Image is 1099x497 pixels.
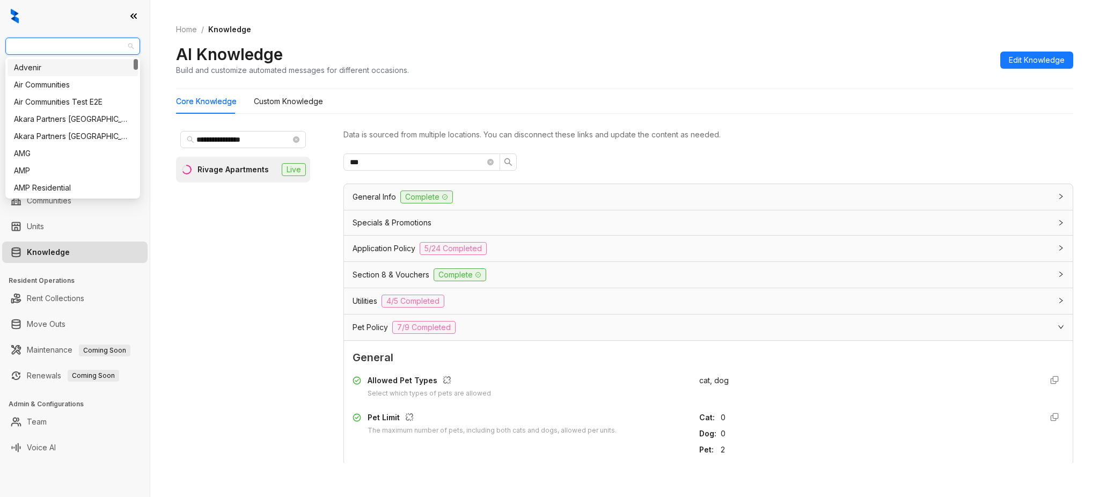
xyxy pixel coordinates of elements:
span: collapsed [1058,193,1064,200]
div: Allowed Pet Types [368,375,491,389]
span: Specials & Promotions [353,217,431,229]
div: Air Communities [8,76,138,93]
div: Dog : [699,428,716,440]
h2: AI Knowledge [176,44,283,64]
span: close-circle [487,159,494,165]
div: Akara Partners Nashville [8,111,138,128]
div: Rivage Apartments [197,164,269,176]
span: Edit Knowledge [1009,54,1065,66]
li: Collections [2,144,148,165]
span: close-circle [293,136,299,143]
span: 4/5 Completed [382,295,444,308]
li: Maintenance [2,339,148,361]
span: Utilities [353,295,377,307]
div: 2 [721,444,1033,456]
div: Application Policy5/24 Completed [344,236,1073,261]
div: 0 [721,428,1033,440]
span: Knowledge [208,25,251,34]
span: collapsed [1058,220,1064,226]
button: Edit Knowledge [1000,52,1073,69]
li: Leads [2,72,148,93]
div: Akara Partners [GEOGRAPHIC_DATA] [14,113,131,125]
div: Cat : [699,412,716,423]
div: Akara Partners [GEOGRAPHIC_DATA] [14,130,131,142]
div: Air Communities Test E2E [8,93,138,111]
div: Air Communities [14,79,131,91]
li: Renewals [2,365,148,386]
a: Units [27,216,44,237]
div: Pet : [699,444,716,456]
div: Air Communities Test E2E [14,96,131,108]
span: expanded [1058,324,1064,330]
div: Pet Limit [368,412,617,426]
img: logo [11,9,19,24]
a: Move Outs [27,313,65,335]
div: AMG [14,148,131,159]
div: Section 8 & VouchersComplete [344,262,1073,288]
span: 5/24 Completed [420,242,487,255]
span: collapsed [1058,297,1064,304]
a: Rent Collections [27,288,84,309]
div: Pet Policy7/9 Completed [344,315,1073,340]
span: Coming Soon [68,370,119,382]
div: AMG [8,145,138,162]
span: Section 8 & Vouchers [353,269,429,281]
span: General Info [353,191,396,203]
h3: Admin & Configurations [9,399,150,409]
h3: Resident Operations [9,276,150,286]
div: The maximum number of pets, including both cats and dogs, allowed per units. [368,426,617,436]
li: / [201,24,204,35]
span: Pet Policy [353,321,388,333]
span: collapsed [1058,271,1064,277]
a: Voice AI [27,437,56,458]
span: Complete [400,191,453,203]
li: Leasing [2,118,148,140]
div: Custom Knowledge [254,96,323,107]
li: Knowledge [2,242,148,263]
div: Data is sourced from multiple locations. You can disconnect these links and update the content as... [343,129,1073,141]
div: Core Knowledge [176,96,237,107]
span: collapsed [1058,245,1064,251]
span: Coming Soon [79,345,130,356]
li: Communities [2,190,148,211]
li: Voice AI [2,437,148,458]
div: AMP [8,162,138,179]
div: Advenir [8,59,138,76]
a: Knowledge [27,242,70,263]
div: Akara Partners Phoenix [8,128,138,145]
div: 0 [721,412,1033,423]
div: AMP Residential [8,179,138,196]
li: Rent Collections [2,288,148,309]
div: Build and customize automated messages for different occasions. [176,64,409,76]
a: Communities [27,190,71,211]
a: Home [174,24,199,35]
div: AMP [14,165,131,177]
span: search [504,158,512,166]
div: Specials & Promotions [344,210,1073,235]
span: Application Policy [353,243,415,254]
div: Advenir [14,62,131,74]
div: AMP Residential [14,182,131,194]
a: RenewalsComing Soon [27,365,119,386]
a: Team [27,411,47,433]
span: Complete [434,268,486,281]
div: Utilities4/5 Completed [344,288,1073,314]
span: Magnolia Capital [12,38,134,54]
div: General InfoComplete [344,184,1073,210]
span: search [187,136,194,143]
span: cat, dog [699,376,729,385]
span: 7/9 Completed [392,321,456,334]
span: General [353,349,1064,366]
li: Units [2,216,148,237]
span: Live [282,163,306,176]
li: Team [2,411,148,433]
div: Select which types of pets are allowed [368,389,491,399]
li: Move Outs [2,313,148,335]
